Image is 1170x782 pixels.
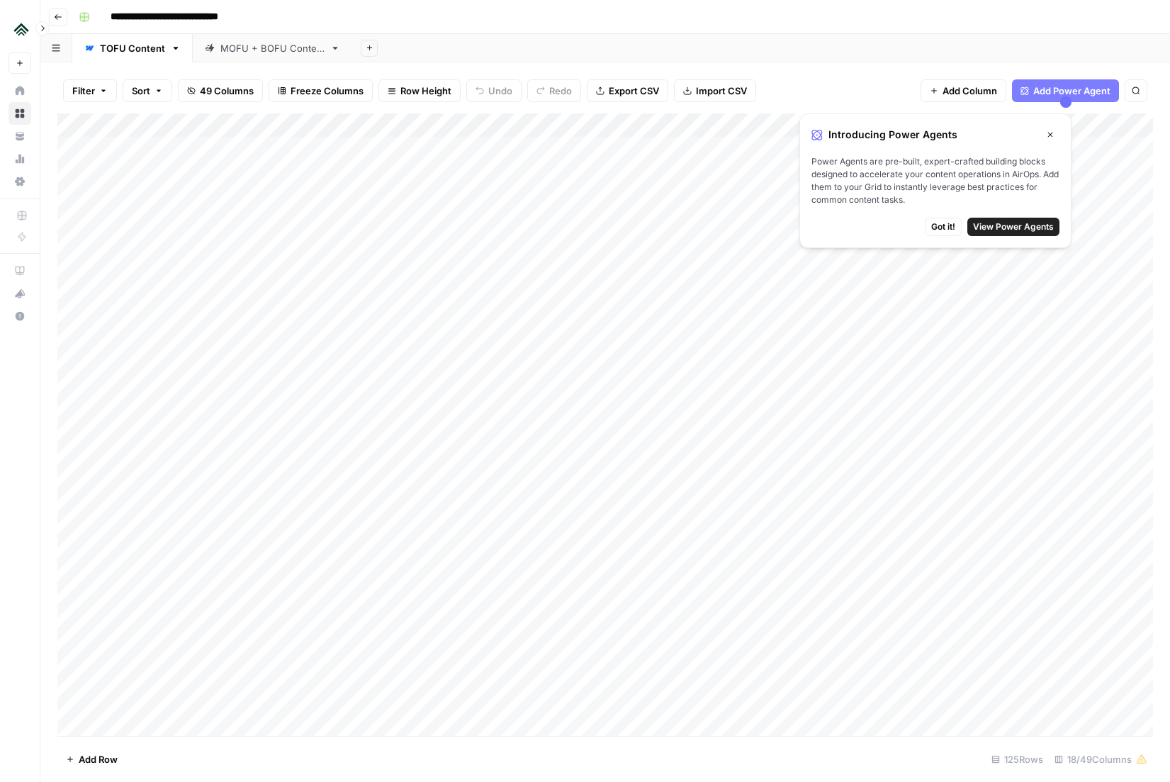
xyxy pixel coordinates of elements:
div: MOFU + BOFU Content [220,41,325,55]
div: What's new? [9,283,30,304]
div: 125 Rows [986,748,1049,771]
span: Filter [72,84,95,98]
span: View Power Agents [973,220,1054,233]
button: Row Height [378,79,461,102]
span: Undo [488,84,512,98]
button: Redo [527,79,581,102]
span: Add Column [943,84,997,98]
span: Export CSV [609,84,659,98]
a: TOFU Content [72,34,193,62]
span: Row Height [400,84,451,98]
a: Settings [9,170,31,193]
button: Workspace: Uplisting [9,11,31,47]
button: Add Row [57,748,126,771]
button: Filter [63,79,117,102]
span: Add Row [79,752,118,766]
button: Export CSV [587,79,668,102]
span: Import CSV [696,84,747,98]
span: Add Power Agent [1033,84,1110,98]
span: Sort [132,84,150,98]
button: Sort [123,79,172,102]
button: Freeze Columns [269,79,373,102]
span: Got it! [931,220,955,233]
button: View Power Agents [967,218,1059,236]
a: AirOps Academy [9,259,31,282]
img: Uplisting Logo [9,16,34,42]
button: Help + Support [9,305,31,328]
span: Redo [549,84,572,98]
span: Freeze Columns [291,84,364,98]
button: Import CSV [674,79,756,102]
button: 49 Columns [178,79,263,102]
a: MOFU + BOFU Content [193,34,352,62]
span: Power Agents are pre-built, expert-crafted building blocks designed to accelerate your content op... [811,155,1059,206]
span: 49 Columns [200,84,254,98]
button: Add Column [921,79,1006,102]
a: Usage [9,147,31,170]
div: TOFU Content [100,41,165,55]
button: Got it! [925,218,962,236]
button: What's new? [9,282,31,305]
button: Add Power Agent [1012,79,1119,102]
a: Browse [9,102,31,125]
div: Introducing Power Agents [811,125,1059,144]
div: 18/49 Columns [1049,748,1153,771]
a: Home [9,79,31,102]
button: Undo [466,79,522,102]
a: Your Data [9,125,31,147]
